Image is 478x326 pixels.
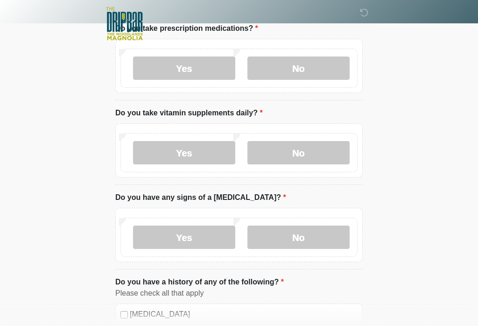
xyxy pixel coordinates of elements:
label: Yes [133,57,235,80]
label: No [247,141,350,164]
label: Yes [133,226,235,249]
label: Do you have a history of any of the following? [115,276,284,288]
label: [MEDICAL_DATA] [130,309,358,320]
div: Please check all that apply [115,288,363,299]
label: Do you have any signs of a [MEDICAL_DATA]? [115,192,286,203]
label: No [247,226,350,249]
label: Do you take vitamin supplements daily? [115,107,263,119]
img: The DripBar - Magnolia Logo [106,7,143,41]
input: [MEDICAL_DATA] [120,311,128,319]
label: Yes [133,141,235,164]
label: No [247,57,350,80]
